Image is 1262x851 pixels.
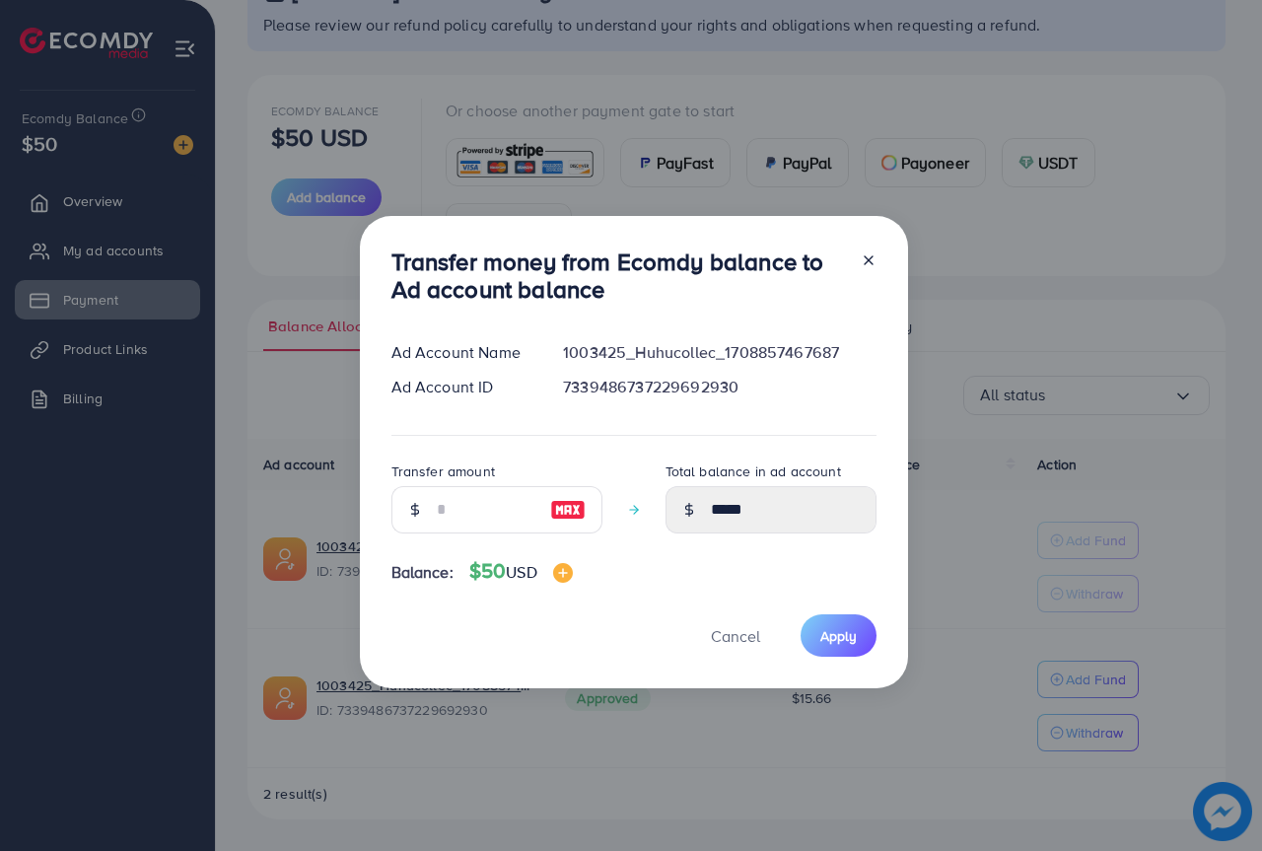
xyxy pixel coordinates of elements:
span: Apply [820,626,857,646]
span: USD [506,561,536,583]
div: Ad Account ID [376,376,548,398]
button: Apply [801,614,876,657]
h4: $50 [469,559,573,584]
label: Total balance in ad account [666,461,841,481]
button: Cancel [686,614,785,657]
label: Transfer amount [391,461,495,481]
h3: Transfer money from Ecomdy balance to Ad account balance [391,248,845,305]
span: Balance: [391,561,454,584]
div: 1003425_Huhucollec_1708857467687 [547,341,891,364]
div: Ad Account Name [376,341,548,364]
span: Cancel [711,625,760,647]
img: image [550,498,586,522]
img: image [553,563,573,583]
div: 7339486737229692930 [547,376,891,398]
